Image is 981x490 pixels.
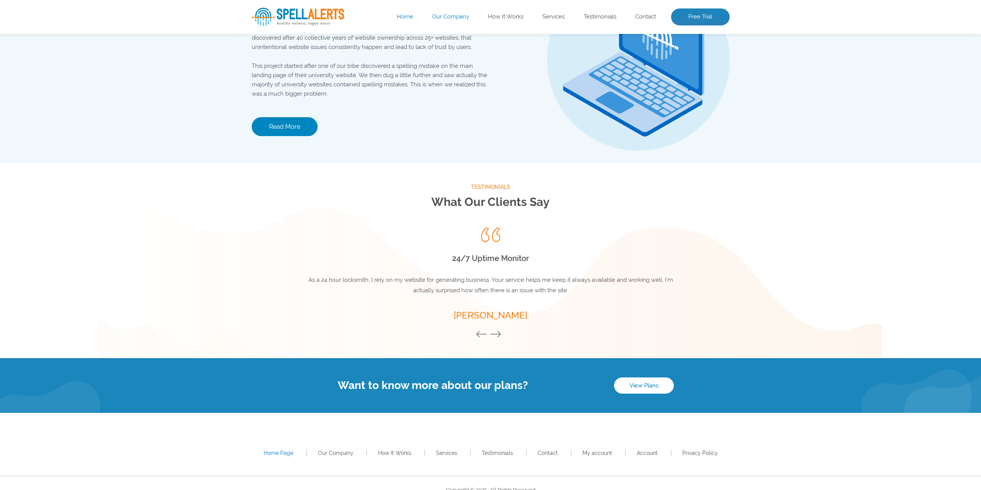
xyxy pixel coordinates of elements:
[682,450,718,456] a: Privacy Policy
[264,450,293,456] a: Home Page
[538,450,558,456] a: Contact
[252,8,344,26] img: SpellAlerts
[436,450,457,456] a: Services
[252,66,527,91] p: Enter your website’s URL to see spelling mistakes, broken links and more
[252,24,491,52] p: Welcome! We are a group of passionate webmasters and developers who have discovered after 40 coll...
[252,31,300,58] span: Free
[252,117,318,136] a: Read More
[584,13,616,21] a: Testimonials
[671,8,730,25] a: Free Trial
[540,44,695,51] img: Free Webiste Analysis
[635,13,656,21] a: Contact
[476,330,491,339] button: Previous
[252,96,464,117] input: Enter Your URL
[252,125,320,144] button: Scan Website
[488,13,523,21] a: How It Works
[252,31,527,58] h1: Website Analysis
[252,61,491,98] p: This project started after one of our tribe discovered a spelling mistake on the main landing pag...
[378,450,411,456] a: How It Works
[614,377,674,394] a: View Plans
[252,448,730,458] nav: Footer Primary Menu
[482,450,513,456] a: Testimonials
[538,25,730,156] img: Free Webiste Analysis
[397,13,413,21] a: Home
[432,13,469,21] a: Our Company
[318,450,353,456] a: Our Company
[637,450,658,456] a: Account
[490,330,505,339] button: Next
[252,379,614,392] h4: Want to know more about our plans?
[542,13,565,21] a: Services
[582,450,612,456] a: My account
